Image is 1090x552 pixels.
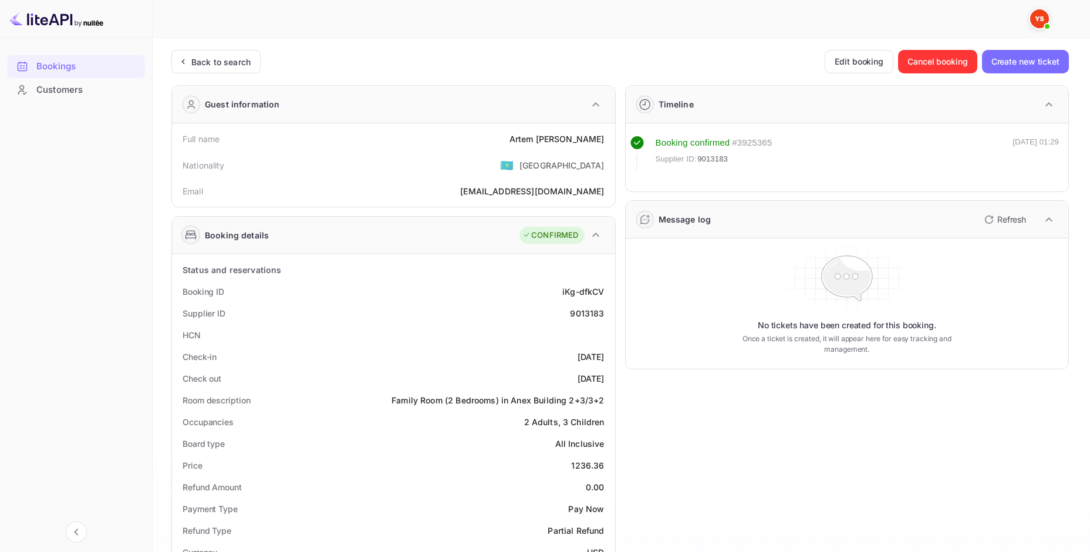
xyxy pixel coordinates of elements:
div: Customers [36,83,139,97]
div: Email [183,185,203,197]
div: Room description [183,394,250,406]
div: Check out [183,372,221,385]
a: Bookings [7,55,145,77]
div: Booking ID [183,285,224,298]
div: Booking details [205,229,269,241]
div: Bookings [36,60,139,73]
div: HCN [183,329,201,341]
div: iKg-dfkCV [562,285,604,298]
img: LiteAPI logo [9,9,103,28]
p: Refresh [997,213,1026,225]
div: Nationality [183,159,225,171]
div: 9013183 [570,307,604,319]
div: [DATE] [578,351,605,363]
p: Once a ticket is created, it will appear here for easy tracking and management. [728,334,966,355]
div: [DATE] 01:29 [1013,136,1059,170]
button: Refresh [977,210,1031,229]
div: 2 Adults, 3 Children [524,416,605,428]
div: Pay Now [568,503,604,515]
div: Price [183,459,203,472]
div: Message log [659,213,711,225]
div: Board type [183,437,225,450]
div: [DATE] [578,372,605,385]
p: No tickets have been created for this booking. [758,319,936,331]
button: Create new ticket [982,50,1069,73]
div: CONFIRMED [522,230,578,241]
button: Collapse navigation [66,521,87,543]
div: Back to search [191,56,251,68]
div: Status and reservations [183,264,281,276]
div: # 3925365 [732,136,772,150]
button: Cancel booking [898,50,977,73]
div: Partial Refund [548,524,604,537]
div: Refund Type [183,524,231,537]
div: Timeline [659,98,694,110]
div: Customers [7,79,145,102]
div: Supplier ID [183,307,225,319]
a: Customers [7,79,145,100]
div: Bookings [7,55,145,78]
span: Supplier ID: [656,153,697,165]
div: Occupancies [183,416,234,428]
div: [EMAIL_ADDRESS][DOMAIN_NAME] [460,185,604,197]
div: 0.00 [586,481,605,493]
div: Check-in [183,351,217,363]
div: 1236.36 [571,459,604,472]
span: United States [500,154,514,176]
div: Full name [183,133,220,145]
span: 9013183 [697,153,728,165]
button: Edit booking [825,50,893,73]
div: Artem [PERSON_NAME] [509,133,605,145]
div: All Inclusive [555,437,605,450]
div: Family Room (2 Bedrooms) in Anex Building 2+3/3+2 [392,394,604,406]
div: Refund Amount [183,481,242,493]
img: Yandex Support [1030,9,1049,28]
div: [GEOGRAPHIC_DATA] [519,159,605,171]
div: Booking confirmed [656,136,730,150]
div: Payment Type [183,503,238,515]
div: Guest information [205,98,280,110]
